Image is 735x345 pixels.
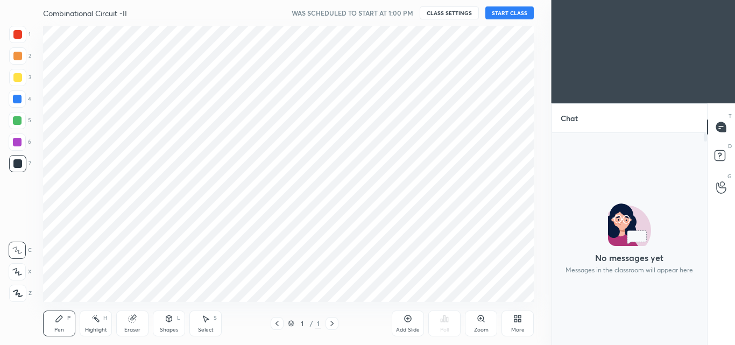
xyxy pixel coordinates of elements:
p: Chat [552,104,586,132]
div: P [67,315,70,321]
div: X [9,263,32,280]
div: Highlight [85,327,107,333]
div: Zoom [474,327,489,333]
div: Z [9,285,32,302]
p: D [728,142,732,150]
div: 1 [315,319,321,328]
div: Pen [54,327,64,333]
div: Select [198,327,214,333]
div: 4 [9,90,31,108]
button: CLASS SETTINGS [420,6,479,19]
div: 3 [9,69,31,86]
p: T [729,112,732,120]
div: S [214,315,217,321]
h4: Combinational Circuit -II [43,8,127,18]
div: Eraser [124,327,140,333]
div: 7 [9,155,31,172]
div: L [177,315,180,321]
div: C [9,242,32,259]
div: / [309,320,313,327]
div: More [511,327,525,333]
div: 5 [9,112,31,129]
div: Add Slide [396,327,420,333]
div: 2 [9,47,31,65]
div: 6 [9,133,31,151]
div: H [103,315,107,321]
div: 1 [9,26,31,43]
p: G [727,172,732,180]
div: Shapes [160,327,178,333]
button: START CLASS [485,6,534,19]
div: 1 [296,320,307,327]
h5: WAS SCHEDULED TO START AT 1:00 PM [292,8,413,18]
